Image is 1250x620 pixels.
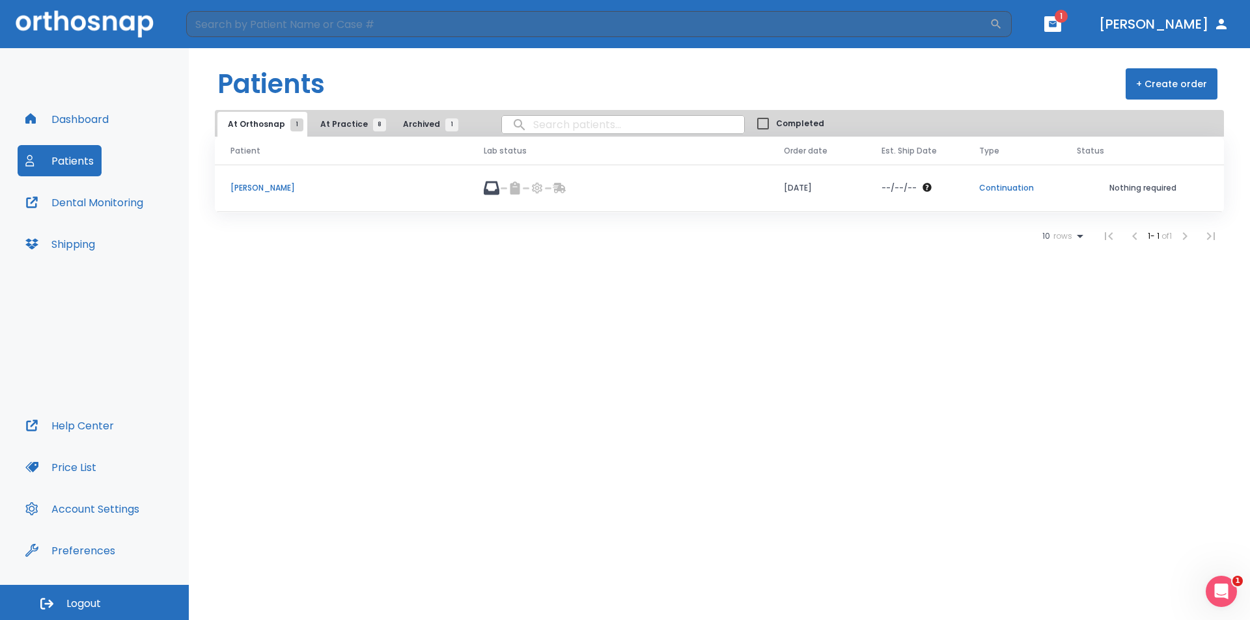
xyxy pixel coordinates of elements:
span: Archived [403,118,452,130]
span: Patient [230,145,260,157]
p: [PERSON_NAME] [230,182,452,194]
input: Search by Patient Name or Case # [186,11,990,37]
span: At Practice [320,118,380,130]
span: At Orthosnap [228,118,297,130]
button: Dental Monitoring [18,187,151,218]
span: Lab status [484,145,527,157]
td: [DATE] [768,165,866,212]
span: rows [1050,232,1072,241]
span: Type [979,145,999,157]
button: + Create order [1126,68,1217,100]
span: 1 - 1 [1148,230,1161,241]
p: Nothing required [1077,182,1208,194]
span: of 1 [1161,230,1172,241]
iframe: Intercom live chat [1206,576,1237,607]
span: 8 [373,118,386,131]
button: [PERSON_NAME] [1094,12,1234,36]
button: Help Center [18,410,122,441]
button: Shipping [18,228,103,260]
span: 1 [1055,10,1068,23]
button: Patients [18,145,102,176]
span: 1 [1232,576,1243,586]
span: Completed [776,118,824,129]
input: search [502,112,744,137]
div: The date will be available after approving treatment plan [882,182,948,194]
span: Logout [66,597,101,611]
button: Preferences [18,535,123,566]
p: --/--/-- [882,182,917,194]
span: Est. Ship Date [882,145,937,157]
div: Tooltip anchor [113,545,124,556]
span: 1 [290,118,303,131]
span: Status [1077,145,1104,157]
p: Continuation [979,182,1046,194]
img: Orthosnap [16,10,154,37]
button: Dashboard [18,103,117,135]
span: Order date [784,145,827,157]
h1: Patients [217,64,325,103]
div: tabs [217,112,465,137]
button: Account Settings [18,493,147,524]
span: 1 [445,118,458,131]
button: Price List [18,452,104,483]
span: 10 [1042,232,1050,241]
